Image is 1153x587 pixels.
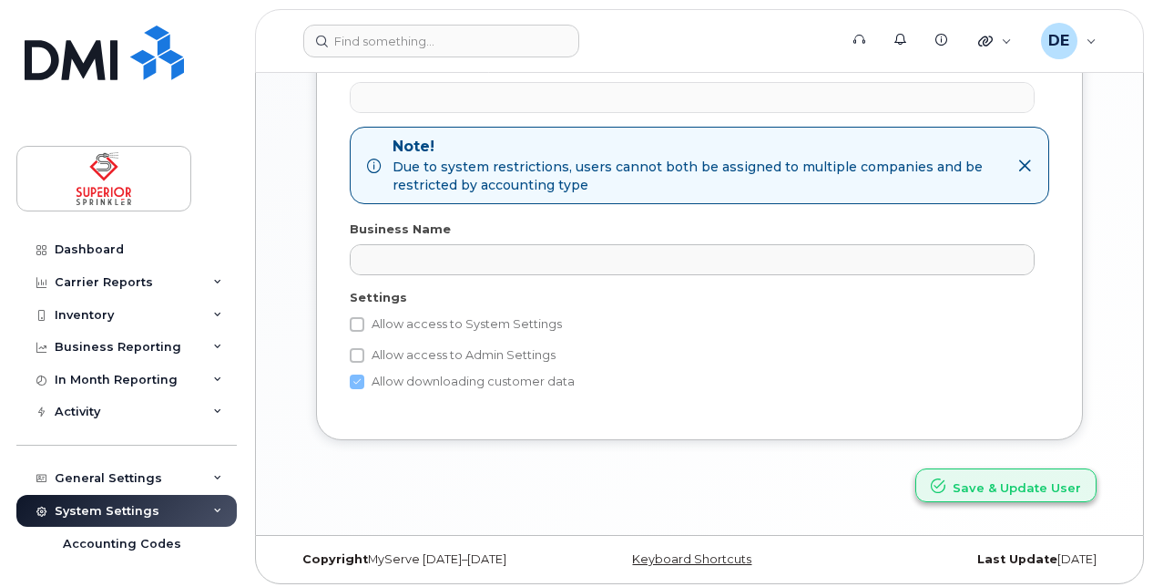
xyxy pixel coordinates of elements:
strong: Note! [393,137,1003,158]
label: Business Name [350,221,451,238]
input: Allow downloading customer data [350,375,364,389]
input: Allow access to System Settings [350,317,364,332]
label: Allow downloading customer data [350,371,575,393]
input: Allow access to Admin Settings [350,348,364,363]
strong: Last Update [977,552,1057,566]
div: [DATE] [836,552,1110,567]
a: Keyboard Shortcuts [632,552,751,566]
div: Quicklinks [965,23,1025,59]
label: Settings [350,289,407,306]
label: Allow access to Admin Settings [350,345,556,366]
span: Due to system restrictions, users cannot both be assigned to multiple companies and be restricted... [393,158,1003,194]
input: Find something... [303,25,579,57]
button: Save & Update User [915,469,1097,502]
strong: Copyright [302,552,368,566]
label: Allow access to System Settings [350,314,562,335]
span: DE [1048,30,1069,52]
div: MyServe [DATE]–[DATE] [289,552,563,567]
div: Devin Edwards [1028,23,1109,59]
